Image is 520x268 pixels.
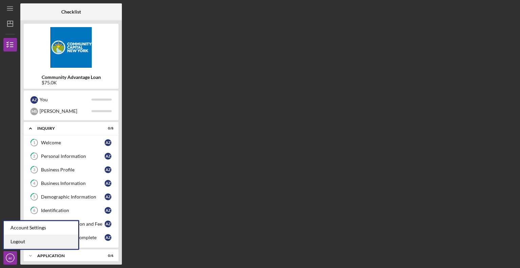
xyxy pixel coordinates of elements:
div: a z [105,193,111,200]
div: a z [30,96,38,104]
a: 7Credit Authorization and Feeaz [27,217,115,231]
a: 6Identificationaz [27,204,115,217]
div: a z [105,234,111,241]
a: 4Business Informationaz [27,177,115,190]
a: 3Business Profileaz [27,163,115,177]
tspan: 6 [33,208,36,213]
div: a z [105,166,111,173]
div: Business Profile [41,167,105,172]
div: Identification [41,208,105,213]
tspan: 2 [33,154,35,159]
div: M S [30,108,38,115]
div: a z [105,180,111,187]
tspan: 1 [33,141,35,145]
b: Community Advantage Loan [42,75,101,80]
a: 5Demographic Informationaz [27,190,115,204]
a: 2Personal Informationaz [27,149,115,163]
div: $75.0K [42,80,101,85]
text: az [8,256,12,260]
div: [PERSON_NAME] [40,105,91,117]
img: Product logo [24,27,118,68]
tspan: 5 [33,195,35,199]
button: az [3,251,17,265]
div: You [40,94,91,105]
div: 0 / 6 [101,254,113,258]
div: Account Settings [4,221,78,235]
div: Business Information [41,181,105,186]
div: Welcome [41,140,105,145]
div: Inquiry [37,126,96,130]
div: 0 / 8 [101,126,113,130]
div: a z [105,207,111,214]
div: Application [37,254,96,258]
div: Personal Information [41,153,105,159]
a: Logout [4,235,78,249]
div: Demographic Information [41,194,105,200]
div: a z [105,139,111,146]
div: a z [105,153,111,160]
a: 1Welcomeaz [27,136,115,149]
div: a z [105,221,111,227]
tspan: 4 [33,181,36,186]
b: Checklist [61,9,81,15]
tspan: 3 [33,168,35,172]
